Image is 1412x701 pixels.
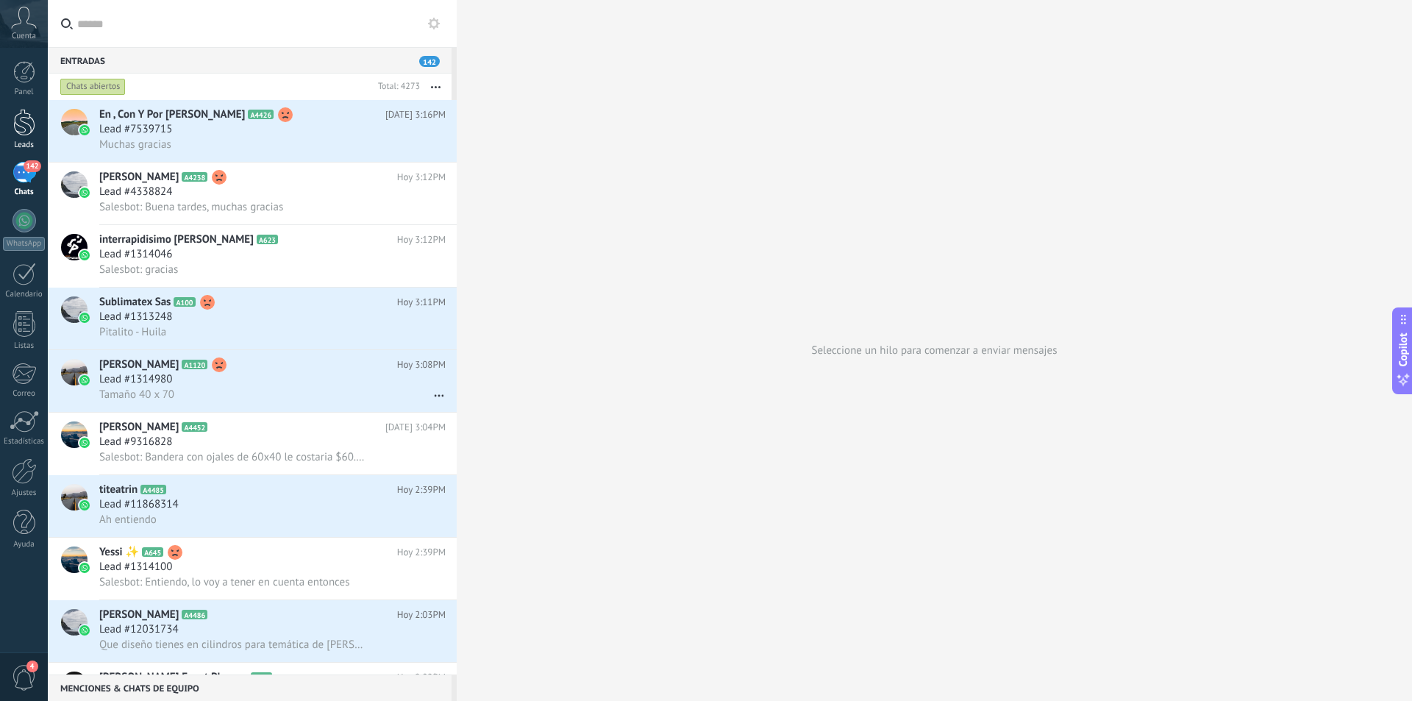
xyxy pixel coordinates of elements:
span: [PERSON_NAME] [99,608,179,622]
span: 142 [24,160,40,172]
span: Hoy 3:12PM [397,170,446,185]
span: Ah entiendo [99,513,157,527]
div: Chats abiertos [60,78,126,96]
span: Yessi ✨ [99,545,139,560]
span: Hoy 3:12PM [397,232,446,247]
img: icon [79,625,90,636]
img: icon [79,250,90,260]
a: avatariconSublimatex SasA100Hoy 3:11PMLead #1313248Pitalito - Huila [48,288,457,349]
span: A4426 [248,110,274,119]
a: avataricon[PERSON_NAME]A4486Hoy 2:03PMLead #12031734Que diseño tienes en cilindros para temática ... [48,600,457,662]
span: Que diseño tienes en cilindros para temática de [PERSON_NAME] [99,638,365,652]
span: Copilot [1396,332,1411,366]
div: Total: 4273 [372,79,420,94]
span: [PERSON_NAME] [99,420,179,435]
span: Hoy 2:39PM [397,545,446,560]
span: interrapidisimo [PERSON_NAME] [99,232,254,247]
div: Leads [3,140,46,150]
span: [PERSON_NAME] [99,357,179,372]
div: Chats [3,188,46,197]
span: Lead #12031734 [99,622,179,637]
a: avatariconEn , Con Y Por [PERSON_NAME]A4426[DATE] 3:16PMLead #7539715Muchas gracias [48,100,457,162]
span: A4238 [182,172,207,182]
span: Lead #1313248 [99,310,172,324]
div: Entradas [48,47,452,74]
span: Lead #4338824 [99,185,172,199]
span: Salesbot: gracias [99,263,178,277]
span: Salesbot: Entiendo, lo voy a tener en cuenta entonces [99,575,349,589]
span: A623 [257,235,278,244]
span: Hoy 2:39PM [397,483,446,497]
span: Lead #1314980 [99,372,172,387]
span: Muchas gracias [99,138,171,152]
span: Lead #9316828 [99,435,172,449]
a: avataricontiteatrinA4485Hoy 2:39PMLead #11868314Ah entiendo [48,475,457,537]
div: Correo [3,389,46,399]
span: Lead #11868314 [99,497,179,512]
a: avataricon[PERSON_NAME]A4452[DATE] 3:04PMLead #9316828Salesbot: Bandera con ojales de 60x40 le co... [48,413,457,474]
img: icon [79,563,90,573]
a: avatariconYessi ✨A645Hoy 2:39PMLead #1314100Salesbot: Entiendo, lo voy a tener en cuenta entonces [48,538,457,599]
a: avataricon[PERSON_NAME]A4238Hoy 3:12PMLead #4338824Salesbot: Buena tardes, muchas gracias [48,163,457,224]
span: Sublimatex Sas [99,295,171,310]
span: En , Con Y Por [PERSON_NAME] [99,107,245,122]
img: icon [79,313,90,323]
img: icon [79,375,90,385]
div: Ajustes [3,488,46,498]
span: Hoy 3:08PM [397,357,446,372]
span: A4452 [182,422,207,432]
div: Listas [3,341,46,351]
div: Calendario [3,290,46,299]
span: [PERSON_NAME] [99,170,179,185]
div: Menciones & Chats de equipo [48,675,452,701]
span: A4486 [182,610,207,619]
img: icon [79,125,90,135]
a: avatariconinterrapidisimo [PERSON_NAME]A623Hoy 3:12PMLead #1314046Salesbot: gracias [48,225,457,287]
span: A1120 [182,360,207,369]
div: Estadísticas [3,437,46,446]
div: Ayuda [3,540,46,549]
span: Hoy 2:02PM [397,670,446,685]
span: Pitalito - Huila [99,325,166,339]
span: Cuenta [12,32,36,41]
span: Tamaño 40 x 70 [99,388,174,402]
div: Panel [3,88,46,97]
span: A4485 [140,485,166,494]
span: titeatrin [99,483,138,497]
span: Hoy 2:03PM [397,608,446,622]
img: icon [79,500,90,510]
span: A100 [174,297,195,307]
span: Salesbot: Bandera con ojales de 60x40 le costaria $60.000 [99,450,365,464]
img: icon [79,438,90,448]
span: Salesbot: Buena tardes, muchas gracias [99,200,283,214]
a: avataricon[PERSON_NAME]A1120Hoy 3:08PMLead #1314980Tamaño 40 x 70 [48,350,457,412]
span: [DATE] 3:16PM [385,107,446,122]
span: Lead #1314100 [99,560,172,574]
span: A236 [251,672,272,682]
span: [DATE] 3:04PM [385,420,446,435]
span: [PERSON_NAME] Event Planner [99,670,248,685]
span: Hoy 3:11PM [397,295,446,310]
span: Lead #7539715 [99,122,172,137]
span: 4 [26,661,38,672]
span: A645 [142,547,163,557]
img: icon [79,188,90,198]
span: 142 [419,56,440,67]
div: WhatsApp [3,237,45,251]
span: Lead #1314046 [99,247,172,262]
